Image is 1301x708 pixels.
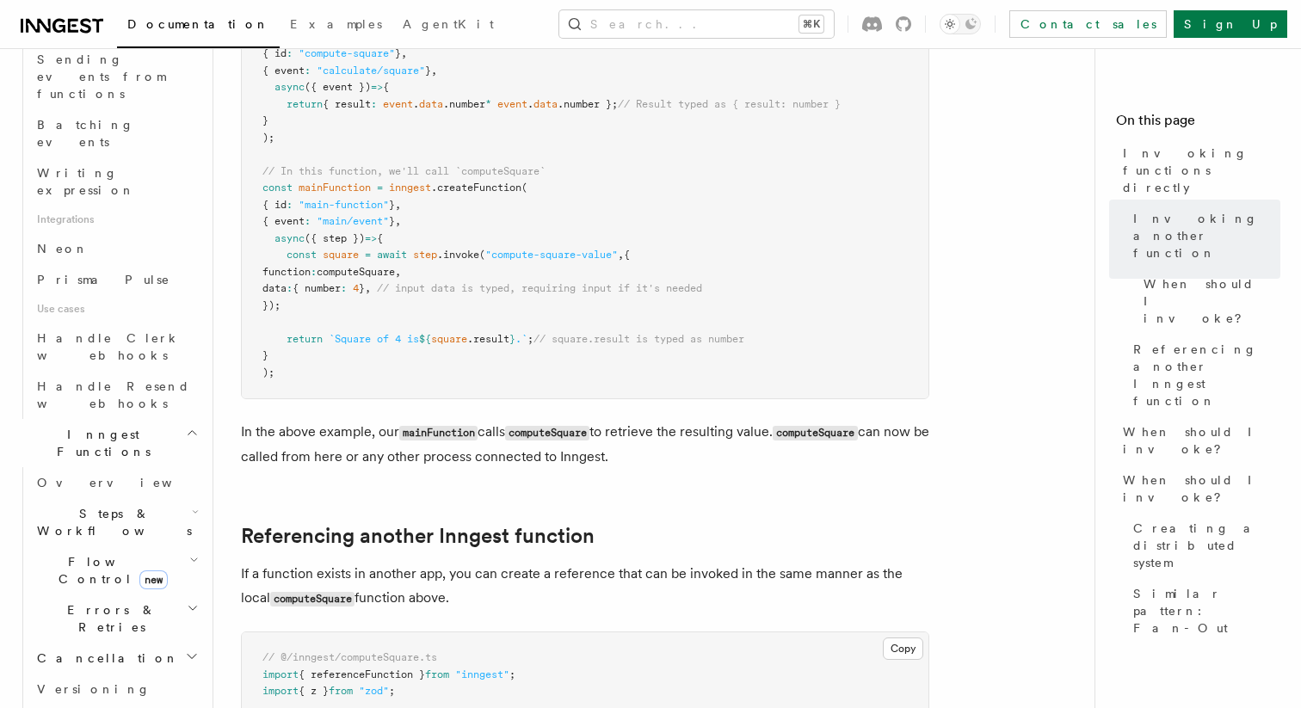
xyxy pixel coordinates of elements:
span: { number [293,282,341,294]
span: Overview [37,476,214,489]
a: Invoking another function [1126,203,1280,268]
a: Examples [280,5,392,46]
span: : [305,65,311,77]
a: Versioning [30,674,202,705]
code: computeSquare [505,426,589,440]
span: square [323,249,359,261]
span: }); [262,299,281,311]
a: When should I invoke? [1137,268,1280,334]
span: { z } [299,685,329,697]
span: } [389,215,395,227]
a: Sign Up [1174,10,1287,38]
a: Writing expression [30,157,202,206]
span: Invoking another function [1133,210,1280,262]
button: Search...⌘K [559,10,834,38]
span: Inngest Functions [14,426,186,460]
span: Creating a distributed system [1133,520,1280,571]
code: computeSquare [773,426,857,440]
span: ${ [419,333,431,345]
span: . [413,98,419,110]
span: , [365,282,371,294]
span: Integrations [30,206,202,233]
span: : [311,266,317,278]
span: } [262,349,268,361]
span: async [274,81,305,93]
span: event [497,98,527,110]
a: When should I invoke? [1116,465,1280,513]
span: event [383,98,413,110]
a: Handle Resend webhooks [30,371,202,419]
span: "compute-square-value" [485,249,618,261]
span: return [287,98,323,110]
span: async [274,232,305,244]
span: .number [443,98,485,110]
span: .result [467,333,509,345]
span: } [389,199,395,211]
span: ); [262,366,274,379]
span: { [624,249,630,261]
span: Cancellation [30,650,179,667]
span: When should I invoke? [1144,275,1280,327]
p: If a function exists in another app, you can create a reference that can be invoked in the same m... [241,562,929,611]
button: Toggle dark mode [940,14,981,34]
span: , [618,249,624,261]
span: { id [262,47,287,59]
a: Batching events [30,109,202,157]
span: .` [515,333,527,345]
code: computeSquare [270,592,355,606]
span: mainFunction [299,182,371,194]
span: data [262,282,287,294]
span: : [371,98,377,110]
span: Similar pattern: Fan-Out [1133,585,1280,637]
span: } [359,282,365,294]
span: : [341,282,347,294]
span: computeSquare [317,266,395,278]
span: // input data is typed, requiring input if it's needed [377,282,702,294]
span: , [431,65,437,77]
span: : [287,47,293,59]
span: ( [479,249,485,261]
span: , [401,47,407,59]
a: Prisma Pulse [30,264,202,295]
span: => [371,81,383,93]
span: "inngest" [455,668,509,680]
span: ); [262,132,274,144]
button: Steps & Workflows [30,498,202,546]
span: Flow Control [30,553,189,588]
span: Steps & Workflows [30,505,192,539]
span: : [287,282,293,294]
span: { [383,81,389,93]
span: step [413,249,437,261]
span: `Square of 4 is [329,333,419,345]
span: .createFunction [431,182,521,194]
span: , [395,266,401,278]
span: // Result typed as { result: number } [618,98,841,110]
span: data [533,98,558,110]
span: ; [509,668,515,680]
span: "calculate/square" [317,65,425,77]
span: function [262,266,311,278]
span: Examples [290,17,382,31]
span: { event [262,65,305,77]
span: 4 [353,282,359,294]
span: { id [262,199,287,211]
span: // @/inngest/computeSquare.ts [262,651,437,663]
button: Cancellation [30,643,202,674]
span: from [425,668,449,680]
span: Writing expression [37,166,135,197]
span: Documentation [127,17,269,31]
span: When should I invoke? [1123,423,1280,458]
span: from [329,685,353,697]
span: data [419,98,443,110]
span: ; [527,333,533,345]
span: } [395,47,401,59]
a: Similar pattern: Fan-Out [1126,578,1280,643]
a: AgentKit [392,5,504,46]
a: Referencing another Inngest function [1126,334,1280,416]
span: .invoke [437,249,479,261]
a: Neon [30,233,202,264]
span: "main-function" [299,199,389,211]
button: Flow Controlnew [30,546,202,594]
span: Referencing another Inngest function [1133,341,1280,409]
span: Invoking functions directly [1123,145,1280,196]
